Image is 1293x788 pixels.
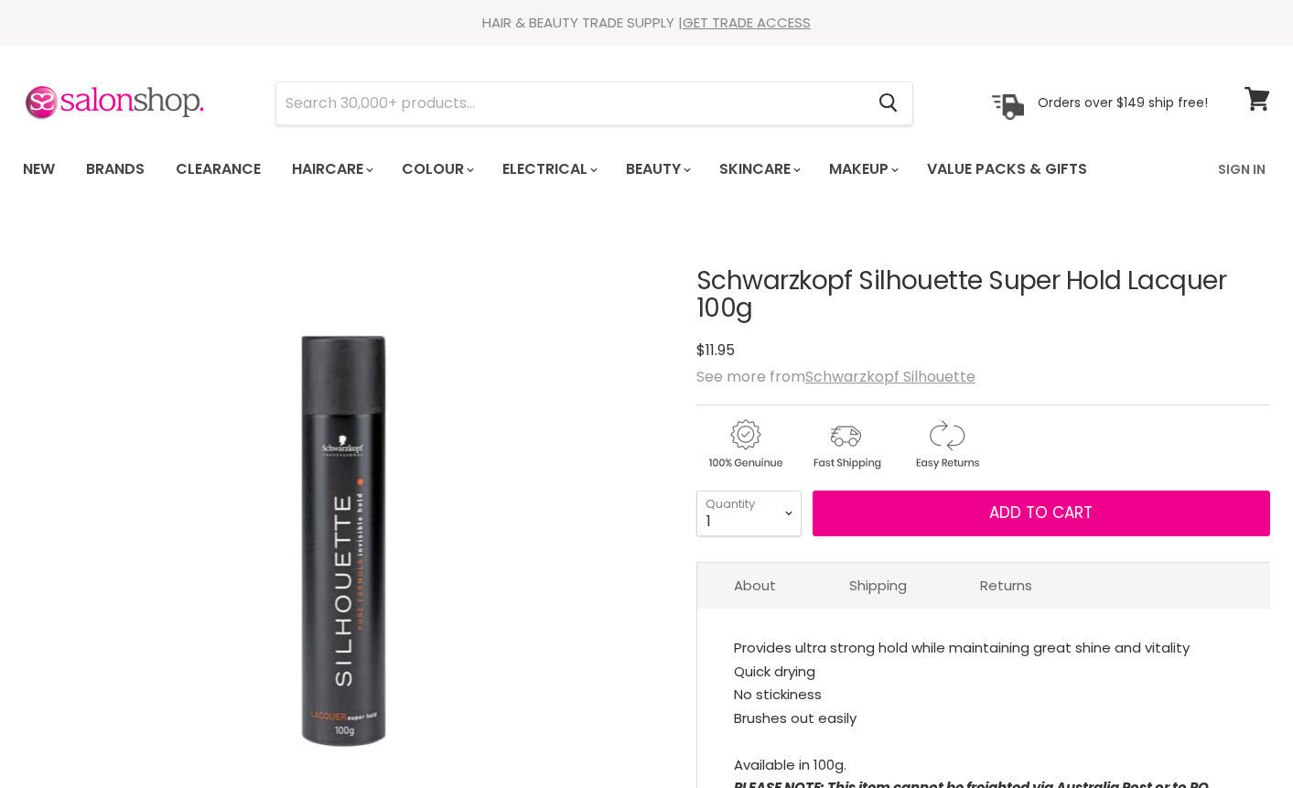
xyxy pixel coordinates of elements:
[683,13,811,32] a: GET TRADE ACCESS
[813,491,1270,536] button: Add to cart
[734,660,1234,684] li: Quick drying
[72,150,158,189] a: Brands
[278,150,384,189] a: Haircare
[1038,94,1208,111] p: Orders over $149 ship free!
[864,82,912,124] button: Search
[797,416,894,472] img: shipping.gif
[734,707,1234,730] li: Brushes out easily
[734,636,1234,660] div: Provides ultra strong hold while maintaining great shine and vitality
[697,563,813,608] a: About
[813,563,943,608] a: Shipping
[815,150,910,189] a: Makeup
[805,366,975,387] a: Schwarzkopf Silhouette
[162,150,275,189] a: Clearance
[734,729,1234,776] div: Available in 100g.
[9,150,69,189] a: New
[696,491,802,536] select: Quantity
[734,683,1234,707] li: No stickiness
[696,416,793,472] img: genuine.gif
[9,143,1154,196] ul: Main menu
[913,150,1101,189] a: Value Packs & Gifts
[943,563,1069,608] a: Returns
[276,82,864,124] input: Search
[696,340,735,361] span: $11.95
[1207,150,1277,189] a: Sign In
[275,81,913,125] form: Product
[489,150,609,189] a: Electrical
[989,502,1093,524] span: Add to cart
[706,150,812,189] a: Skincare
[696,366,975,387] span: See more from
[696,267,1270,324] h1: Schwarzkopf Silhouette Super Hold Lacquer 100g
[612,150,702,189] a: Beauty
[898,416,995,472] img: returns.gif
[388,150,485,189] a: Colour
